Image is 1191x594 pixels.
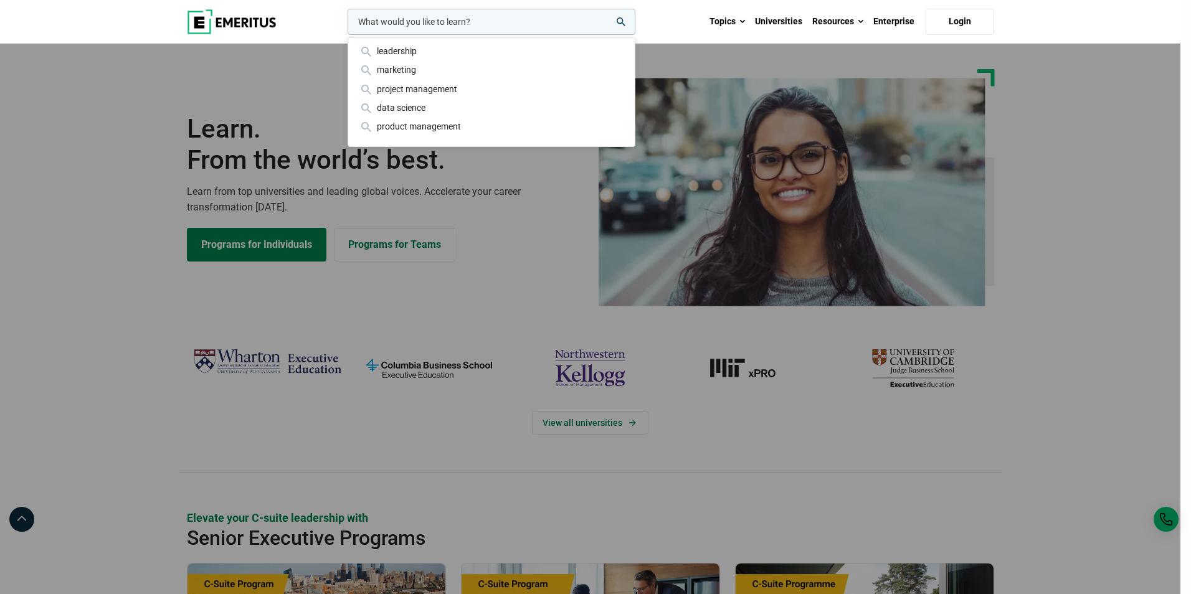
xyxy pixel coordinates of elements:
div: data science [358,101,625,115]
div: project management [358,82,625,96]
div: leadership [358,44,625,58]
div: marketing [358,63,625,77]
div: product management [358,120,625,133]
input: woocommerce-product-search-field-0 [348,9,635,35]
a: Login [926,9,994,35]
